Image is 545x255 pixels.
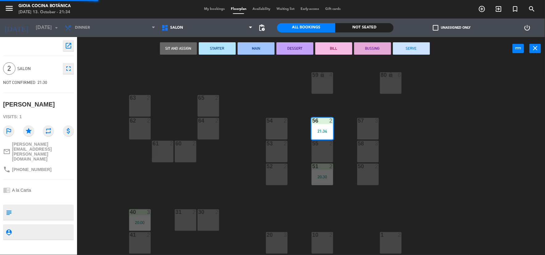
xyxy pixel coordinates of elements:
i: add_circle_outline [478,5,486,13]
i: open_in_new [65,42,72,49]
span: Waiting list [273,7,297,11]
div: 56 [312,118,313,123]
div: 2 [284,164,288,169]
div: 2 [330,232,333,238]
div: All Bookings [277,23,335,32]
button: BUSSING [354,42,391,55]
a: mail_outline[PERSON_NAME][EMAIL_ADDRESS][PERSON_NAME][DOMAIN_NAME] [3,142,74,161]
div: Visits: 1 [3,111,74,122]
i: mail_outline [3,148,10,155]
button: SERVE [393,42,430,55]
div: [DATE] 13. October - 21:34 [18,9,71,15]
div: 2 [215,95,219,101]
div: 3 [375,141,379,146]
i: chrome_reader_mode [3,186,10,194]
button: BILL [315,42,352,55]
div: 2 [284,141,288,146]
span: Floorplan [228,7,249,11]
i: arrow_drop_down [53,24,60,31]
div: 2 [193,141,196,146]
button: fullscreen [63,63,74,74]
i: person_pin [5,229,12,236]
i: phone [3,166,10,173]
span: [PERSON_NAME][EMAIL_ADDRESS][PERSON_NAME][DOMAIN_NAME] [12,142,74,161]
span: Gift cards [322,7,344,11]
div: 2 [147,232,151,238]
span: My bookings [201,7,228,11]
div: 2 [284,118,288,123]
div: 2 [330,118,333,123]
div: 20:30 [312,175,333,179]
i: turned_in_not [512,5,519,13]
button: close [530,44,541,53]
div: 2 [215,118,219,123]
span: Availability [249,7,273,11]
label: Unassigned only [433,25,471,31]
div: 2 [170,141,174,146]
div: 10 [312,232,313,238]
div: 60 [175,141,176,146]
span: SALON [170,26,183,30]
div: 2 [330,164,333,169]
div: Gioia Cocina Botánica [18,3,71,9]
div: 21:34 [312,129,333,133]
div: 2 [398,232,402,238]
span: [PHONE_NUMBER] [12,167,51,172]
div: 20:00 [129,220,151,225]
i: lock [320,72,325,77]
i: exit_to_app [495,5,502,13]
div: 2 [215,209,219,215]
span: NOT CONFIRMED [3,80,35,85]
i: lock [388,72,394,77]
button: STARTER [199,42,236,55]
div: 59 [312,72,313,78]
span: 21:30 [38,80,47,85]
div: 30 [198,209,199,215]
button: menu [5,4,14,15]
div: 51 [312,164,313,169]
span: A la Carta [12,188,31,193]
i: power_input [515,44,522,52]
i: fullscreen [65,65,72,72]
div: Not seated [335,23,394,32]
div: 3 [284,232,288,238]
i: attach_money [63,125,74,136]
span: 2 [3,62,15,75]
div: 55 [312,141,313,146]
span: check_box_outline_blank [433,25,439,31]
span: pending_actions [258,24,265,31]
button: power_input [513,44,524,53]
button: DESSERT [277,42,313,55]
button: MAIN [238,42,275,55]
i: outlined_flag [3,125,14,136]
div: 2 [330,141,333,146]
i: close [532,44,539,52]
i: star [23,125,34,136]
div: 2 [147,118,151,123]
span: Dinner [75,26,90,30]
div: 3 [147,209,151,215]
div: 31 [175,209,176,215]
div: 3 [375,118,379,123]
i: search [528,5,536,13]
i: subject [5,209,12,216]
div: 2 [375,164,379,169]
div: 6 [398,72,402,78]
i: repeat [43,125,54,136]
button: Sit and Assign [160,42,197,55]
i: menu [5,4,14,13]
